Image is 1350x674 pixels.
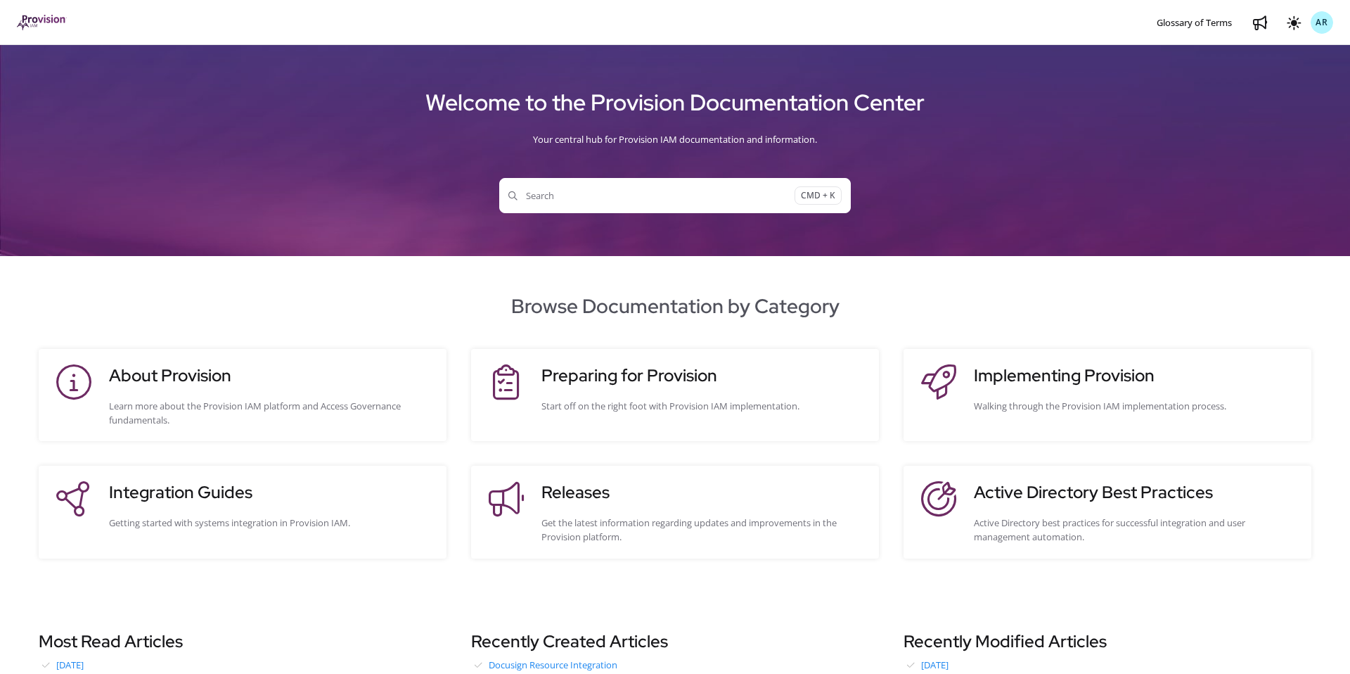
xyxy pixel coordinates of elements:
h2: Browse Documentation by Category [17,291,1333,321]
h3: Active Directory Best Practices [974,480,1297,505]
span: Search [508,189,795,203]
span: Glossary of Terms [1157,16,1232,29]
div: Your central hub for Provision IAM documentation and information. [17,122,1333,157]
h3: Releases [541,480,865,505]
h3: Recently Modified Articles [904,629,1311,654]
span: AR [1316,16,1328,30]
span: CMD + K [795,186,842,205]
div: Getting started with systems integration in Provision IAM. [109,516,432,530]
h3: Integration Guides [109,480,432,505]
button: AR [1311,11,1333,34]
a: Preparing for ProvisionStart off on the right foot with Provision IAM implementation. [485,363,865,427]
h3: Implementing Provision [974,363,1297,388]
div: Walking through the Provision IAM implementation process. [974,399,1297,413]
a: ReleasesGet the latest information regarding updates and improvements in the Provision platform. [485,480,865,544]
img: brand logo [17,15,67,30]
h3: About Provision [109,363,432,388]
div: Active Directory best practices for successful integration and user management automation. [974,516,1297,544]
div: Get the latest information regarding updates and improvements in the Provision platform. [541,516,865,544]
h3: Most Read Articles [39,629,446,654]
button: Theme options [1282,11,1305,34]
div: Learn more about the Provision IAM platform and Access Governance fundamentals. [109,399,432,427]
h3: Recently Created Articles [471,629,879,654]
h1: Welcome to the Provision Documentation Center [17,84,1333,122]
div: Start off on the right foot with Provision IAM implementation. [541,399,865,413]
a: Implementing ProvisionWalking through the Provision IAM implementation process. [918,363,1297,427]
a: About ProvisionLearn more about the Provision IAM platform and Access Governance fundamentals. [53,363,432,427]
a: Integration GuidesGetting started with systems integration in Provision IAM. [53,480,432,544]
h3: Preparing for Provision [541,363,865,388]
a: Whats new [1249,11,1271,34]
a: Active Directory Best PracticesActive Directory best practices for successful integration and use... [918,480,1297,544]
button: SearchCMD + K [499,178,851,213]
a: Project logo [17,15,67,31]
